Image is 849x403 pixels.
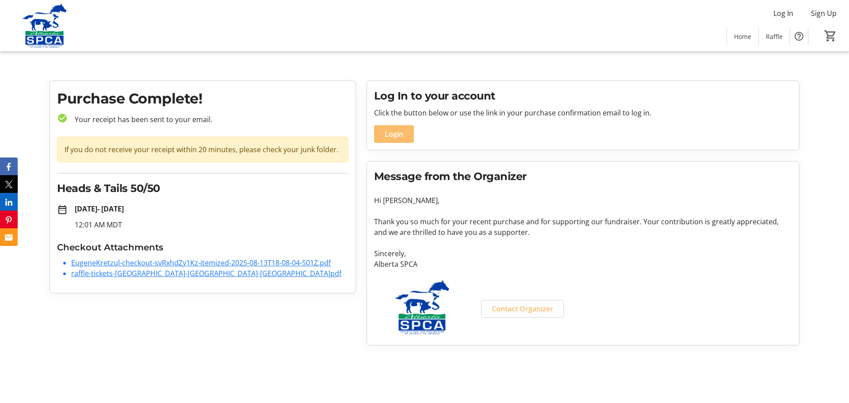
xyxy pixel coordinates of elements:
[804,6,844,20] button: Sign Up
[57,241,348,254] h3: Checkout Attachments
[71,258,331,268] a: EugeneKretzul-checkout-svRxhdZy1Kz-itemized-2025-08-13T18-08-04-501Z.pdf
[734,32,751,41] span: Home
[759,28,790,45] a: Raffle
[773,8,793,19] span: Log In
[481,300,564,318] a: Contact Organizer
[374,248,792,259] p: Sincerely,
[57,137,348,162] div: If you do not receive your receipt within 20 minutes, please check your junk folder.
[822,28,838,44] button: Cart
[492,303,553,314] span: Contact Organizer
[790,27,808,45] button: Help
[766,6,800,20] button: Log In
[766,32,783,41] span: Raffle
[374,88,792,104] h2: Log In to your account
[385,129,403,139] span: Login
[727,28,758,45] a: Home
[374,169,792,184] h2: Message from the Organizer
[68,114,348,125] p: Your receipt has been sent to your email.
[75,204,124,214] strong: [DATE] - [DATE]
[811,8,837,19] span: Sign Up
[374,280,470,334] img: Alberta SPCA logo
[57,180,348,196] h2: Heads & Tails 50/50
[374,125,414,143] button: Login
[374,107,792,118] p: Click the button below or use the link in your purchase confirmation email to log in.
[5,4,84,48] img: Alberta SPCA's Logo
[71,269,341,278] a: raffle-tickets-[GEOGRAPHIC_DATA]-[GEOGRAPHIC_DATA]-[GEOGRAPHIC_DATA]pdf
[57,204,68,215] mat-icon: date_range
[75,219,348,230] p: 12:01 AM MDT
[374,195,792,206] p: Hi [PERSON_NAME],
[57,88,348,109] h1: Purchase Complete!
[57,113,68,123] mat-icon: check_circle
[374,259,792,269] p: Alberta SPCA
[374,216,792,238] p: Thank you so much for your recent purchase and for supporting our fundraiser. Your contribution i...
